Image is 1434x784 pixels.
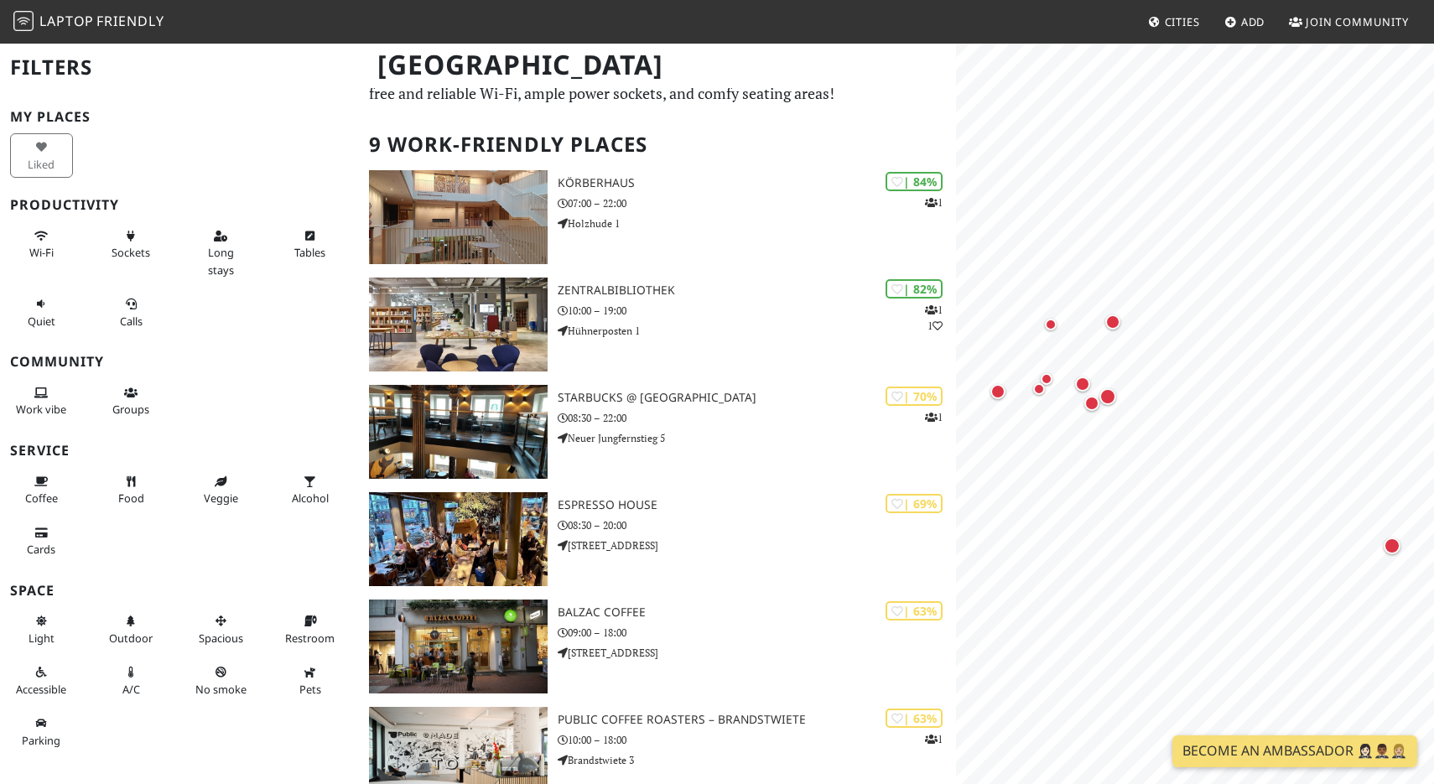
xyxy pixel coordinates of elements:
div: | 82% [886,279,943,299]
span: Group tables [112,402,149,417]
div: Map marker [1081,392,1103,414]
p: 07:00 – 22:00 [558,195,956,211]
div: Map marker [1072,373,1094,395]
p: 10:00 – 18:00 [558,732,956,748]
button: Coffee [10,468,73,512]
span: Food [118,491,144,506]
button: Food [100,468,163,512]
div: | 63% [886,601,943,620]
span: Outdoor area [109,631,153,646]
span: Power sockets [112,245,150,260]
p: Hühnerposten 1 [558,323,956,339]
span: Coffee [25,491,58,506]
p: 1 [925,195,943,210]
span: Air conditioned [122,682,140,697]
h3: Espresso House [558,498,956,512]
img: LaptopFriendly [13,11,34,31]
p: [STREET_ADDRESS] [558,645,956,661]
button: Calls [100,290,163,335]
a: KörberHaus | 84% 1 KörberHaus 07:00 – 22:00 Holzhude 1 [359,170,957,264]
div: Map marker [1102,311,1124,333]
span: People working [16,402,66,417]
p: 1 1 [925,302,943,334]
p: 1 [925,409,943,425]
h3: Zentralbibliothek [558,283,956,298]
button: Spacious [190,607,252,652]
span: Natural light [29,631,55,646]
div: | 69% [886,494,943,513]
span: Laptop [39,12,94,30]
a: Starbucks @ Neuer Jungfernstieg | 70% 1 Starbucks @ [GEOGRAPHIC_DATA] 08:30 – 22:00 Neuer Jungfer... [359,385,957,479]
button: Wi-Fi [10,222,73,267]
img: Balzac Coffee [369,600,548,693]
div: Map marker [1029,379,1049,399]
img: Espresso House [369,492,548,586]
img: KörberHaus [369,170,548,264]
div: Map marker [1096,385,1120,408]
h3: Productivity [10,197,349,213]
h3: Balzac Coffee [558,605,956,620]
div: Map marker [1380,534,1404,558]
span: Accessible [16,682,66,697]
div: | 63% [886,709,943,728]
button: Veggie [190,468,252,512]
button: Light [10,607,73,652]
p: Neuer Jungfernstieg 5 [558,430,956,446]
a: Join Community [1282,7,1416,37]
p: Brandstwiete 3 [558,752,956,768]
button: Restroom [279,607,342,652]
p: 08:30 – 20:00 [558,517,956,533]
h3: KörberHaus [558,176,956,190]
div: Map marker [1037,369,1057,389]
span: Cities [1165,14,1200,29]
h3: Public Coffee Roasters – Brandstwiete [558,713,956,727]
a: LaptopFriendly LaptopFriendly [13,8,164,37]
button: Parking [10,709,73,754]
span: Veggie [204,491,238,506]
button: Sockets [100,222,163,267]
span: Quiet [28,314,55,329]
p: 08:30 – 22:00 [558,410,956,426]
span: Video/audio calls [120,314,143,329]
p: 10:00 – 19:00 [558,303,956,319]
h3: Service [10,443,349,459]
span: Friendly [96,12,164,30]
img: Zentralbibliothek [369,278,548,371]
span: Smoke free [195,682,247,697]
span: Parking [22,733,60,748]
p: 09:00 – 18:00 [558,625,956,641]
span: Add [1241,14,1265,29]
div: | 70% [886,387,943,406]
a: Become an Ambassador 🤵🏻‍♀️🤵🏾‍♂️🤵🏼‍♀️ [1172,735,1417,767]
button: No smoke [190,658,252,703]
p: [STREET_ADDRESS] [558,537,956,553]
button: Long stays [190,222,252,283]
h3: Space [10,583,349,599]
button: Groups [100,379,163,423]
h2: 9 Work-Friendly Places [369,119,947,170]
span: Long stays [208,245,234,277]
button: Outdoor [100,607,163,652]
span: Restroom [285,631,335,646]
h2: Filters [10,42,349,93]
button: Tables [279,222,342,267]
span: Credit cards [27,542,55,557]
button: A/C [100,658,163,703]
button: Quiet [10,290,73,335]
h1: [GEOGRAPHIC_DATA] [364,42,953,88]
a: Espresso House | 69% Espresso House 08:30 – 20:00 [STREET_ADDRESS] [359,492,957,586]
span: Work-friendly tables [294,245,325,260]
span: Spacious [199,631,243,646]
a: Zentralbibliothek | 82% 11 Zentralbibliothek 10:00 – 19:00 Hühnerposten 1 [359,278,957,371]
button: Pets [279,658,342,703]
span: Pet friendly [299,682,321,697]
div: Map marker [987,381,1009,402]
button: Cards [10,519,73,563]
button: Work vibe [10,379,73,423]
h3: My Places [10,109,349,125]
h3: Starbucks @ [GEOGRAPHIC_DATA] [558,391,956,405]
a: Add [1218,7,1272,37]
button: Alcohol [279,468,342,512]
span: Alcohol [292,491,329,506]
div: Map marker [1041,314,1061,335]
